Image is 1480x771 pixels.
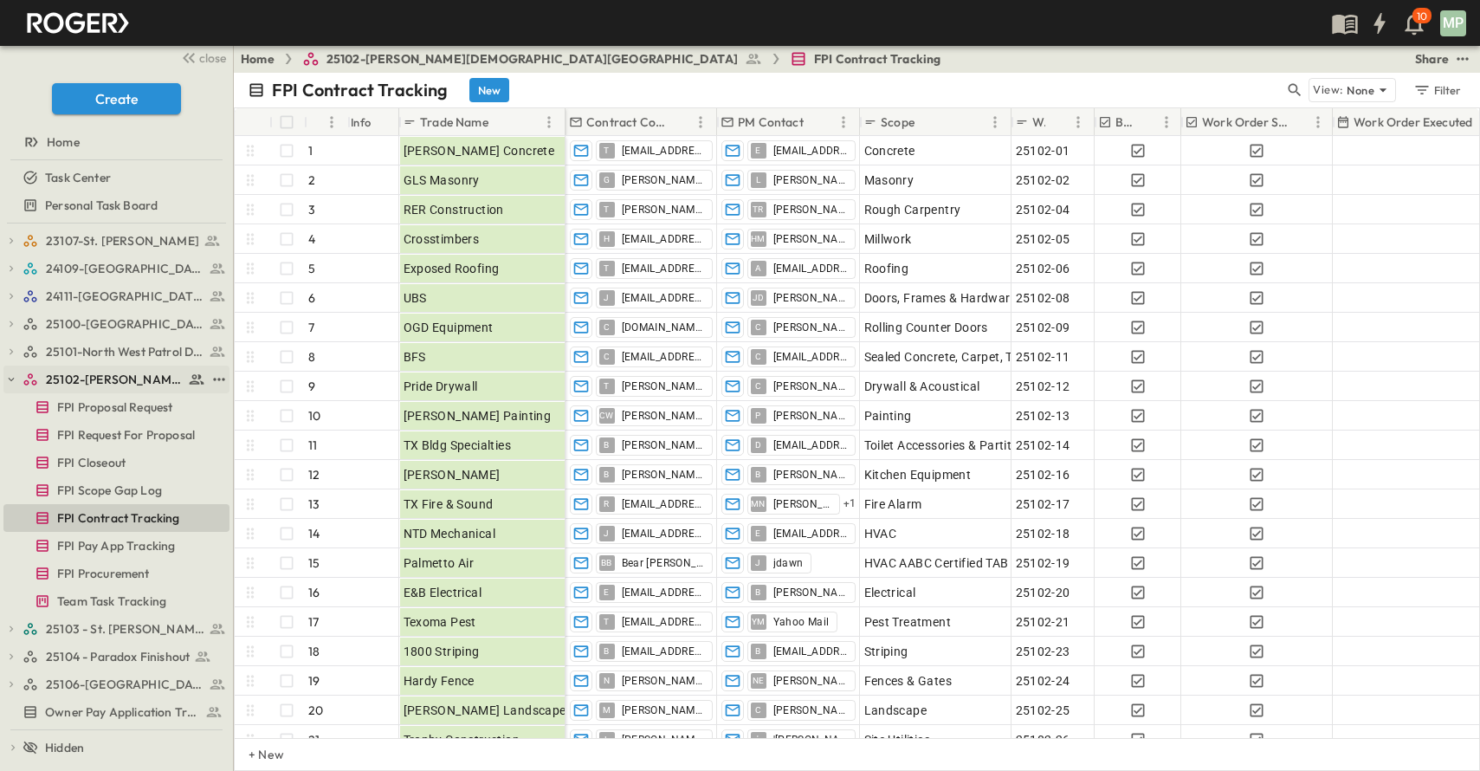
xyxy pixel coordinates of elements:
[603,709,611,710] span: M
[864,702,927,719] span: Landscape
[241,50,951,68] nav: breadcrumbs
[1016,172,1070,189] span: 25102-02
[773,645,848,658] span: [EMAIL_ADDRESS][DOMAIN_NAME]
[864,554,1009,572] span: HVAC AABC Certified TAB
[404,201,504,218] span: RER Construction
[755,562,760,563] span: J
[302,50,762,68] a: 25102-[PERSON_NAME][DEMOGRAPHIC_DATA][GEOGRAPHIC_DATA]
[843,496,856,513] span: + 1
[622,144,705,158] span: [EMAIL_ADDRESS][DOMAIN_NAME]
[622,733,705,747] span: [PERSON_NAME][EMAIL_ADDRESS][DOMAIN_NAME]
[241,50,275,68] a: Home
[3,395,226,419] a: FPI Proposal Request
[604,150,609,151] span: T
[1016,260,1070,277] span: 25102-06
[751,503,766,504] span: MN
[3,366,229,393] div: 25102-Christ The Redeemer Anglican Churchtest
[807,113,826,132] button: Sort
[773,586,848,599] span: [PERSON_NAME][EMAIL_ADDRESS][PERSON_NAME][DOMAIN_NAME]
[420,113,488,131] p: Trade Name
[404,584,482,601] span: E&B Electrical
[864,319,988,336] span: Rolling Counter Doors
[404,437,512,454] span: TX Bldg Specialties
[1354,113,1472,131] p: Work Order Executed
[864,142,915,159] span: Concrete
[404,613,476,631] span: Texoma Pest
[773,291,848,305] span: [PERSON_NAME]
[308,348,315,366] p: 8
[1068,112,1089,133] button: Menu
[308,437,317,454] p: 11
[3,193,226,217] a: Personal Task Board
[1032,113,1045,131] p: Work Order #
[57,454,126,471] span: FPI Closeout
[1016,201,1070,218] span: 25102-04
[1347,81,1374,99] p: None
[3,227,229,255] div: 23107-St. [PERSON_NAME]test
[753,209,764,210] span: TR
[46,315,204,333] span: 25100-Vanguard Prep School
[1016,525,1070,542] span: 25102-18
[1016,672,1070,690] span: 25102-24
[3,423,226,447] a: FPI Request For Proposal
[1440,10,1466,36] div: MP
[347,108,399,136] div: Info
[604,238,610,239] span: H
[985,112,1005,133] button: Menu
[1016,731,1070,748] span: 25102-26
[308,289,315,307] p: 6
[755,592,760,593] span: B
[57,537,175,554] span: FPI Pay App Tracking
[46,648,190,665] span: 25104 - Paradox Finishout
[773,615,830,629] span: Yahoo Mail
[404,525,496,542] span: NTD Mechanical
[1016,230,1070,248] span: 25102-05
[622,409,705,423] span: [PERSON_NAME]
[755,150,760,151] span: E
[599,415,614,416] span: CW
[622,586,705,599] span: [EMAIL_ADDRESS][DOMAIN_NAME]
[604,209,609,210] span: T
[3,671,229,698] div: 25106-St. Andrews Parking Lottest
[3,282,229,310] div: 24111-[GEOGRAPHIC_DATA]test
[404,702,566,719] span: [PERSON_NAME] Landscape
[622,645,705,658] span: [EMAIL_ADDRESS][DOMAIN_NAME]
[622,615,705,629] span: [EMAIL_ADDRESS][DOMAIN_NAME]
[622,291,705,305] span: [EMAIL_ADDRESS][DOMAIN_NAME]
[604,651,609,651] span: B
[1016,496,1070,513] span: 25102-17
[864,201,961,218] span: Rough Carpentry
[753,297,765,298] span: JD
[308,378,315,395] p: 9
[755,474,760,475] span: B
[404,466,501,483] span: [PERSON_NAME]
[604,297,609,298] span: J
[3,698,229,726] div: Owner Pay Application Trackingtest
[3,504,229,532] div: FPI Contract Trackingtest
[601,562,612,563] span: BB
[3,450,226,475] a: FPI Closeout
[23,229,226,253] a: 23107-St. [PERSON_NAME]
[404,142,555,159] span: [PERSON_NAME] Concrete
[864,525,897,542] span: HVAC
[622,173,705,187] span: [PERSON_NAME][EMAIL_ADDRESS][DOMAIN_NAME]
[1016,142,1070,159] span: 25102-01
[3,449,229,476] div: FPI Closeouttest
[1115,113,1139,131] p: BSA Signed
[174,45,229,69] button: close
[755,385,761,386] span: C
[308,613,319,631] p: 17
[864,378,980,395] span: Drywall & Acoustical
[1016,554,1070,572] span: 25102-19
[1452,49,1473,69] button: test
[308,142,313,159] p: 1
[833,112,854,133] button: Menu
[604,680,610,681] span: N
[57,565,150,582] span: FPI Procurement
[3,560,229,587] div: FPI Procurementtest
[249,746,259,763] p: + New
[45,739,84,756] span: Hidden
[773,173,848,187] span: [PERSON_NAME]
